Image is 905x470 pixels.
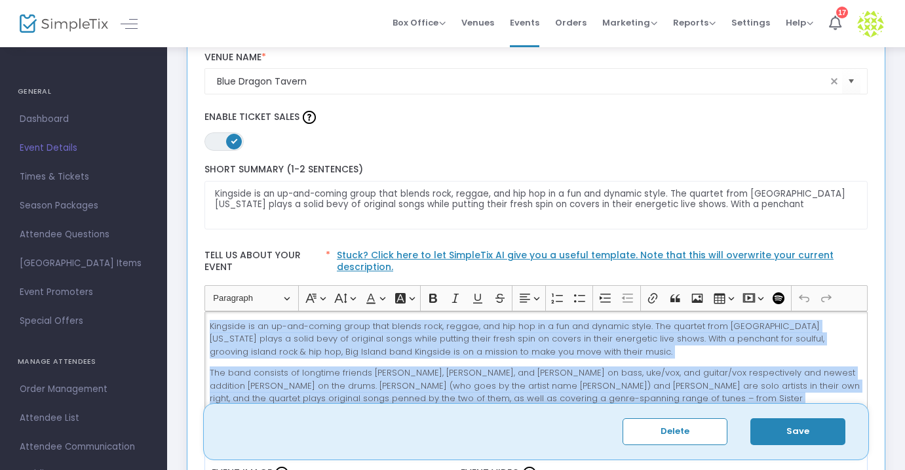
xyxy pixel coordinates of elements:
span: Orders [555,6,587,39]
label: Venue Name [204,52,868,64]
input: Select Venue [217,75,827,88]
span: Help [786,16,813,29]
span: Event Details [20,140,147,157]
div: Rich Text Editor, main [204,311,868,442]
button: Delete [623,418,727,445]
label: Enable Ticket Sales [204,108,868,127]
span: Dashboard [20,111,147,128]
p: The band consists of longtime friends [PERSON_NAME], [PERSON_NAME], and [PERSON_NAME] on bass, uk... [210,366,862,418]
span: Times & Tickets [20,168,147,186]
span: Venues [461,6,494,39]
span: clear [826,73,842,89]
label: Tell us about your event [198,243,874,285]
span: Paragraph [213,290,281,306]
button: Save [750,418,845,445]
span: Attendee List [20,410,147,427]
span: Marketing [602,16,657,29]
h4: MANAGE ATTENDEES [18,349,149,375]
span: ON [231,138,237,144]
span: Event Promoters [20,284,147,301]
div: 17 [836,7,848,18]
p: Kingside is an up-and-coming group that blends rock, reggae, and hip hop in a fun and dynamic sty... [210,320,862,359]
span: Attendee Communication [20,439,147,456]
div: Editor toolbar [204,285,868,311]
button: Select [842,68,860,95]
span: Special Offers [20,313,147,330]
span: Attendee Questions [20,226,147,243]
h4: GENERAL [18,79,149,105]
span: Events [510,6,539,39]
button: Paragraph [207,288,296,309]
span: Season Packages [20,197,147,214]
a: Stuck? Click here to let SimpleTix AI give you a useful template. Note that this will overwrite y... [337,248,834,273]
span: Reports [673,16,716,29]
span: Short Summary (1-2 Sentences) [204,163,363,176]
span: Settings [731,6,770,39]
img: question-mark [303,111,316,124]
span: Box Office [393,16,446,29]
span: [GEOGRAPHIC_DATA] Items [20,255,147,272]
span: Order Management [20,381,147,398]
